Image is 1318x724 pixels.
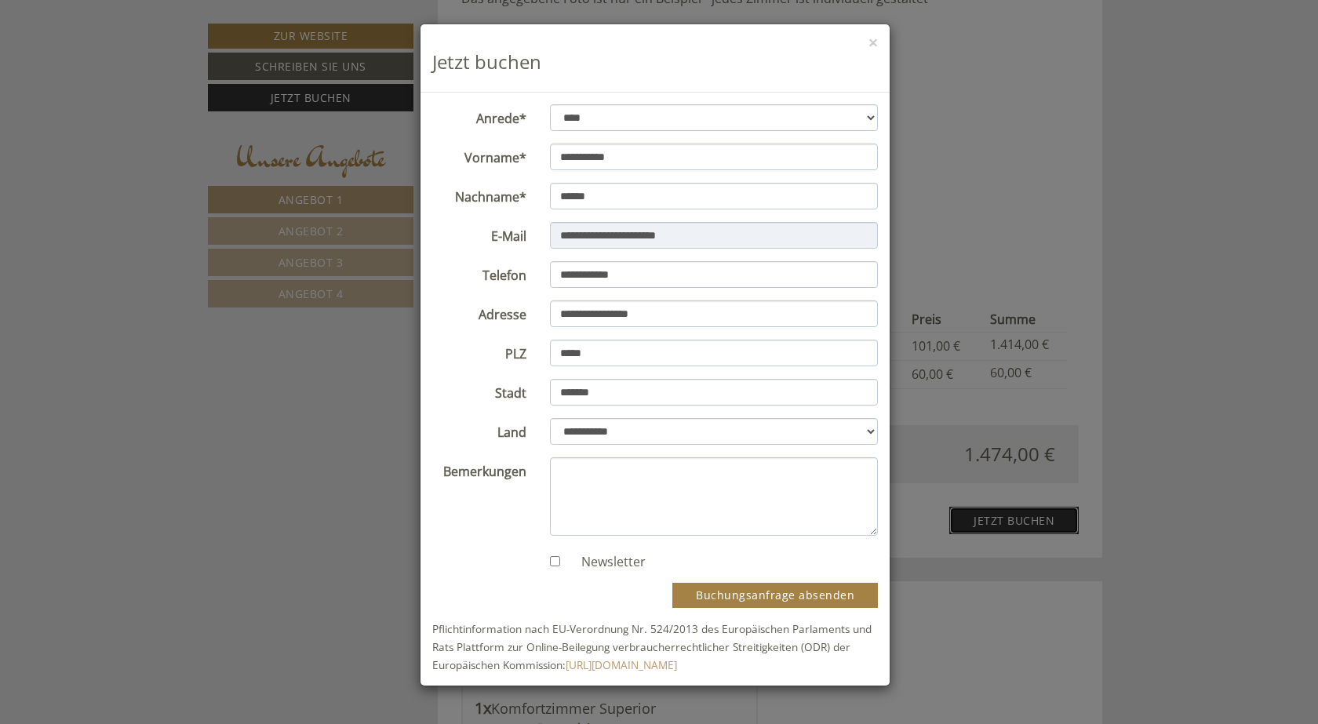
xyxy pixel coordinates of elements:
[421,144,538,167] label: Vorname*
[421,104,538,128] label: Anrede*
[566,553,646,571] label: Newsletter
[432,52,878,72] h3: Jetzt buchen
[432,621,872,672] small: Pflichtinformation nach EU-Verordnung Nr. 524/2013 des Europäischen Parlaments und Rats Plattform...
[421,261,538,285] label: Telefon
[566,657,677,672] a: [URL][DOMAIN_NAME]
[672,583,878,608] button: Buchungsanfrage absenden
[523,413,618,441] button: Senden
[280,12,338,38] div: [DATE]
[12,42,270,90] div: Guten Tag, wie können wir Ihnen helfen?
[421,183,538,206] label: Nachname*
[421,418,538,442] label: Land
[421,222,538,246] label: E-Mail
[24,45,262,58] div: [GEOGRAPHIC_DATA]
[421,300,538,324] label: Adresse
[868,35,878,51] button: ×
[421,457,538,481] label: Bemerkungen
[421,379,538,402] label: Stadt
[421,340,538,363] label: PLZ
[24,76,262,87] small: 15:34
